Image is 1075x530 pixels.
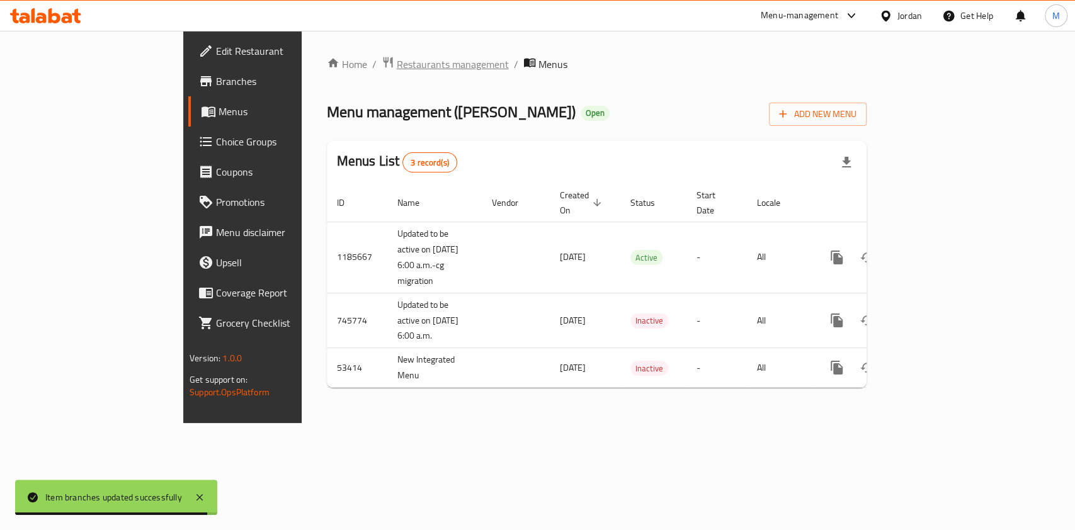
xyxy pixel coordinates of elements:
a: Coupons [188,157,363,187]
span: Coverage Report [216,285,353,300]
div: Total records count [402,152,457,172]
span: Menus [538,57,567,72]
a: Choice Groups [188,127,363,157]
a: Coverage Report [188,278,363,308]
th: Actions [812,184,953,222]
td: - [686,348,747,388]
span: Menu disclaimer [216,225,353,240]
a: Support.OpsPlatform [190,384,270,400]
span: 1.0.0 [222,350,242,366]
span: Grocery Checklist [216,315,353,330]
span: [DATE] [560,359,586,376]
td: All [747,222,812,293]
div: Open [581,106,610,121]
a: Branches [188,66,363,96]
a: Edit Restaurant [188,36,363,66]
span: Active [630,251,663,265]
h2: Menus List [337,152,457,172]
span: Version: [190,350,220,366]
span: Vendor [492,195,535,210]
table: enhanced table [327,184,953,388]
div: Jordan [897,9,922,23]
span: Add New Menu [779,106,856,122]
div: Item branches updated successfully [45,490,182,504]
span: Edit Restaurant [216,43,353,59]
button: Change Status [852,242,882,273]
span: Inactive [630,361,668,376]
span: Start Date [697,188,732,218]
span: Upsell [216,255,353,270]
a: Restaurants management [382,56,509,72]
span: [DATE] [560,249,586,265]
div: Menu-management [761,8,838,23]
td: New Integrated Menu [387,348,482,388]
span: M [1052,9,1060,23]
span: Get support on: [190,371,247,388]
td: - [686,222,747,293]
span: Locale [757,195,797,210]
span: [DATE] [560,312,586,329]
span: Restaurants management [397,57,509,72]
nav: breadcrumb [327,56,867,72]
li: / [514,57,518,72]
span: ID [337,195,361,210]
span: Coupons [216,164,353,179]
a: Promotions [188,187,363,217]
span: Inactive [630,313,668,328]
span: Status [630,195,671,210]
button: more [822,305,852,335]
span: Choice Groups [216,134,353,149]
button: Change Status [852,305,882,335]
td: - [686,293,747,348]
span: Created On [560,188,605,218]
td: All [747,348,812,388]
a: Upsell [188,247,363,278]
span: Promotions [216,195,353,210]
span: Menu management ( [PERSON_NAME] ) [327,98,576,126]
li: / [372,57,377,72]
span: Branches [216,74,353,89]
div: Inactive [630,313,668,329]
a: Menu disclaimer [188,217,363,247]
span: Open [581,108,610,118]
span: Name [397,195,436,210]
a: Menus [188,96,363,127]
button: Change Status [852,352,882,383]
button: Add New Menu [769,103,867,126]
div: Export file [831,147,862,178]
a: Grocery Checklist [188,308,363,338]
button: more [822,352,852,383]
td: Updated to be active on [DATE] 6:00 a.m. [387,293,482,348]
td: All [747,293,812,348]
span: 3 record(s) [403,157,457,169]
div: Active [630,250,663,265]
span: Menus [219,104,353,119]
td: Updated to be active on [DATE] 6:00 a.m.-cg migration [387,222,482,293]
button: more [822,242,852,273]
